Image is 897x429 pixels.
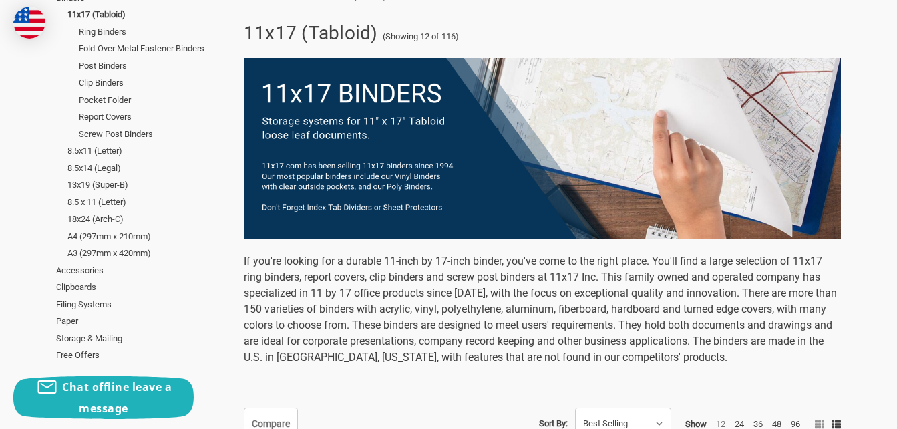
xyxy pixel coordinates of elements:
[67,6,229,23] a: 11x17 (Tabloid)
[62,380,172,416] span: Chat offline leave a message
[67,228,229,245] a: A4 (297mm x 210mm)
[56,296,229,313] a: Filing Systems
[56,262,229,279] a: Accessories
[772,419,781,429] a: 48
[753,419,763,429] a: 36
[56,347,229,364] a: Free Offers
[716,419,725,429] a: 12
[67,245,229,262] a: A3 (297mm x 420mm)
[56,279,229,296] a: Clipboards
[79,23,229,41] a: Ring Binders
[735,419,744,429] a: 24
[13,7,45,39] img: duty and tax information for United States
[13,376,194,419] button: Chat offline leave a message
[244,255,837,364] span: If you're looking for a durable 11-inch by 17-inch binder, you've come to the right place. You'll...
[67,160,229,177] a: 8.5x14 (Legal)
[244,16,378,51] h1: 11x17 (Tabloid)
[79,108,229,126] a: Report Covers
[67,194,229,211] a: 8.5 x 11 (Letter)
[79,92,229,109] a: Pocket Folder
[244,58,841,239] img: binders-1-.png
[383,30,459,43] span: (Showing 12 of 116)
[56,313,229,330] a: Paper
[67,176,229,194] a: 13x19 (Super-B)
[791,419,800,429] a: 96
[67,142,229,160] a: 8.5x11 (Letter)
[79,74,229,92] a: Clip Binders
[79,57,229,75] a: Post Binders
[67,210,229,228] a: 18x24 (Arch-C)
[79,40,229,57] a: Fold-Over Metal Fastener Binders
[79,126,229,143] a: Screw Post Binders
[685,419,707,429] span: Show
[56,330,229,347] a: Storage & Mailing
